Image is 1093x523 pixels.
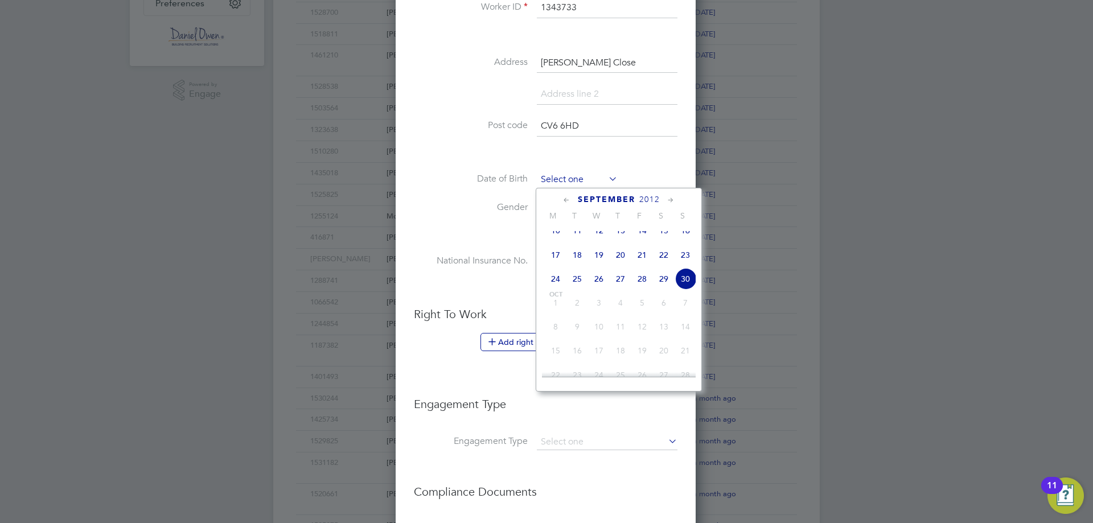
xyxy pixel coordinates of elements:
[537,84,677,105] input: Address line 2
[610,220,631,241] span: 13
[1047,485,1057,500] div: 11
[414,435,528,447] label: Engagement Type
[675,292,696,314] span: 7
[610,364,631,386] span: 25
[653,364,675,386] span: 27
[564,211,585,221] span: T
[414,120,528,131] label: Post code
[578,195,635,204] span: September
[675,220,696,241] span: 16
[566,316,588,337] span: 9
[631,268,653,290] span: 28
[537,171,618,188] input: Select one
[675,364,696,386] span: 28
[1047,477,1084,514] button: Open Resource Center, 11 new notifications
[480,333,611,351] button: Add right to work document
[414,201,528,213] label: Gender
[650,211,672,221] span: S
[542,211,564,221] span: M
[537,434,677,450] input: Select one
[588,316,610,337] span: 10
[414,1,528,13] label: Worker ID
[639,195,660,204] span: 2012
[607,211,628,221] span: T
[653,268,675,290] span: 29
[566,244,588,266] span: 18
[675,268,696,290] span: 30
[566,340,588,361] span: 16
[414,385,677,411] h3: Engagement Type
[588,244,610,266] span: 19
[610,292,631,314] span: 4
[545,292,566,298] span: Oct
[566,268,588,290] span: 25
[414,473,677,499] h3: Compliance Documents
[566,364,588,386] span: 23
[653,244,675,266] span: 22
[566,292,588,314] span: 2
[653,292,675,314] span: 6
[631,340,653,361] span: 19
[610,340,631,361] span: 18
[653,340,675,361] span: 20
[631,220,653,241] span: 14
[675,244,696,266] span: 23
[545,364,566,386] span: 22
[631,292,653,314] span: 5
[588,340,610,361] span: 17
[588,220,610,241] span: 12
[653,316,675,337] span: 13
[631,316,653,337] span: 12
[588,364,610,386] span: 24
[566,220,588,241] span: 11
[545,316,566,337] span: 8
[631,244,653,266] span: 21
[588,292,610,314] span: 3
[414,173,528,185] label: Date of Birth
[675,340,696,361] span: 21
[545,340,566,361] span: 15
[545,268,566,290] span: 24
[414,56,528,68] label: Address
[628,211,650,221] span: F
[414,255,528,267] label: National Insurance No.
[653,220,675,241] span: 15
[545,244,566,266] span: 17
[537,53,677,73] input: Address line 1
[610,244,631,266] span: 20
[610,268,631,290] span: 27
[545,220,566,241] span: 10
[545,292,566,314] span: 1
[588,268,610,290] span: 26
[631,364,653,386] span: 26
[675,316,696,337] span: 14
[414,307,677,322] h3: Right To Work
[610,316,631,337] span: 11
[585,211,607,221] span: W
[672,211,693,221] span: S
